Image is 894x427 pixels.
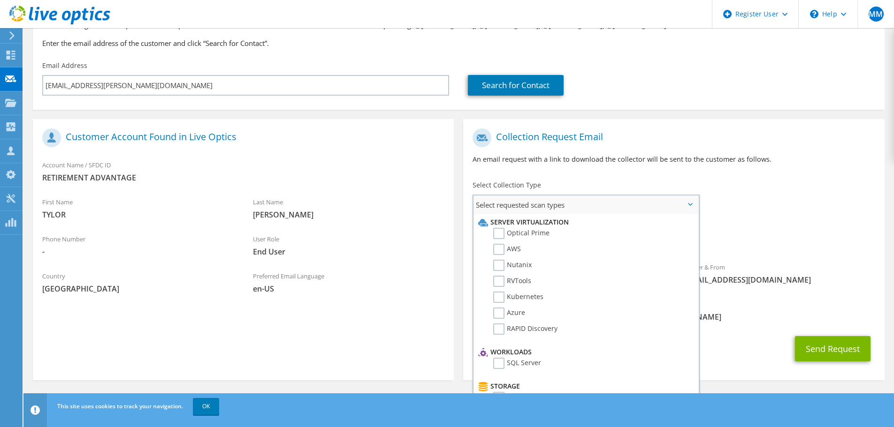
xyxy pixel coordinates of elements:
[493,392,552,403] label: CLARiiON/VNX
[476,217,694,228] li: Server Virtualization
[473,154,875,165] p: An email request with a link to download the collector will be sent to the customer as follows.
[474,195,698,214] span: Select requested scan types
[493,307,525,319] label: Azure
[244,229,454,262] div: User Role
[493,292,543,303] label: Kubernetes
[493,276,531,287] label: RVTools
[463,294,884,327] div: CC & Reply To
[493,260,532,271] label: Nutanix
[193,398,219,415] a: OK
[674,257,885,290] div: Sender & From
[473,180,541,190] label: Select Collection Type
[683,275,875,285] span: [EMAIL_ADDRESS][DOMAIN_NAME]
[33,266,244,299] div: Country
[468,75,564,96] a: Search for Contact
[473,128,870,147] h1: Collection Request Email
[33,229,244,262] div: Phone Number
[253,210,445,220] span: [PERSON_NAME]
[42,210,234,220] span: TYLOR
[42,172,444,183] span: RETIREMENT ADVANTAGE
[493,358,541,369] label: SQL Server
[493,323,558,335] label: RAPID Discovery
[57,402,183,410] span: This site uses cookies to track your navigation.
[253,247,445,257] span: End User
[42,61,87,70] label: Email Address
[476,381,694,392] li: Storage
[33,192,244,225] div: First Name
[810,10,818,18] svg: \n
[42,247,234,257] span: -
[493,228,550,239] label: Optical Prime
[253,284,445,294] span: en-US
[244,266,454,299] div: Preferred Email Language
[33,155,454,187] div: Account Name / SFDC ID
[463,218,884,253] div: Requested Collections
[476,346,694,358] li: Workloads
[463,257,674,290] div: To
[42,38,875,48] h3: Enter the email address of the customer and click “Search for Contact”.
[42,284,234,294] span: [GEOGRAPHIC_DATA]
[244,192,454,225] div: Last Name
[869,7,884,22] span: MM
[493,244,521,255] label: AWS
[795,336,871,361] button: Send Request
[42,128,440,147] h1: Customer Account Found in Live Optics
